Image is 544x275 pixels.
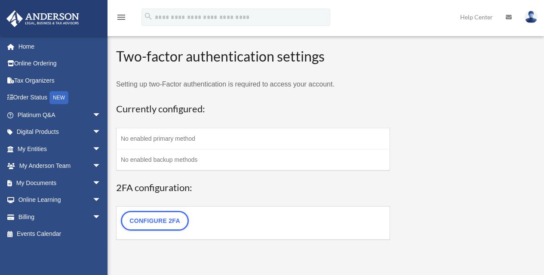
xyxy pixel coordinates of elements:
a: Online Learningarrow_drop_down [6,192,114,209]
h3: 2FA configuration: [116,181,390,195]
i: menu [116,12,126,22]
a: Billingarrow_drop_down [6,208,114,226]
a: My Entitiesarrow_drop_down [6,140,114,158]
h2: Two-factor authentication settings [116,47,390,66]
a: Configure 2FA [121,211,189,231]
a: Platinum Q&Aarrow_drop_down [6,106,114,124]
a: Home [6,38,114,55]
img: User Pic [525,11,538,23]
img: Anderson Advisors Platinum Portal [4,10,82,27]
span: arrow_drop_down [92,158,110,175]
a: My Anderson Teamarrow_drop_down [6,158,114,175]
div: NEW [49,91,68,104]
a: Online Ordering [6,55,114,72]
a: Digital Productsarrow_drop_down [6,124,114,141]
a: My Documentsarrow_drop_down [6,174,114,192]
a: menu [116,15,126,22]
span: arrow_drop_down [92,208,110,226]
a: Tax Organizers [6,72,114,89]
span: arrow_drop_down [92,106,110,124]
span: arrow_drop_down [92,124,110,141]
p: Setting up two-Factor authentication is required to access your account. [116,78,390,90]
td: No enabled backup methods [117,149,390,170]
span: arrow_drop_down [92,174,110,192]
a: Events Calendar [6,226,114,243]
h3: Currently configured: [116,102,390,116]
a: Order StatusNEW [6,89,114,107]
span: arrow_drop_down [92,192,110,209]
i: search [144,12,153,21]
span: arrow_drop_down [92,140,110,158]
td: No enabled primary method [117,128,390,149]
